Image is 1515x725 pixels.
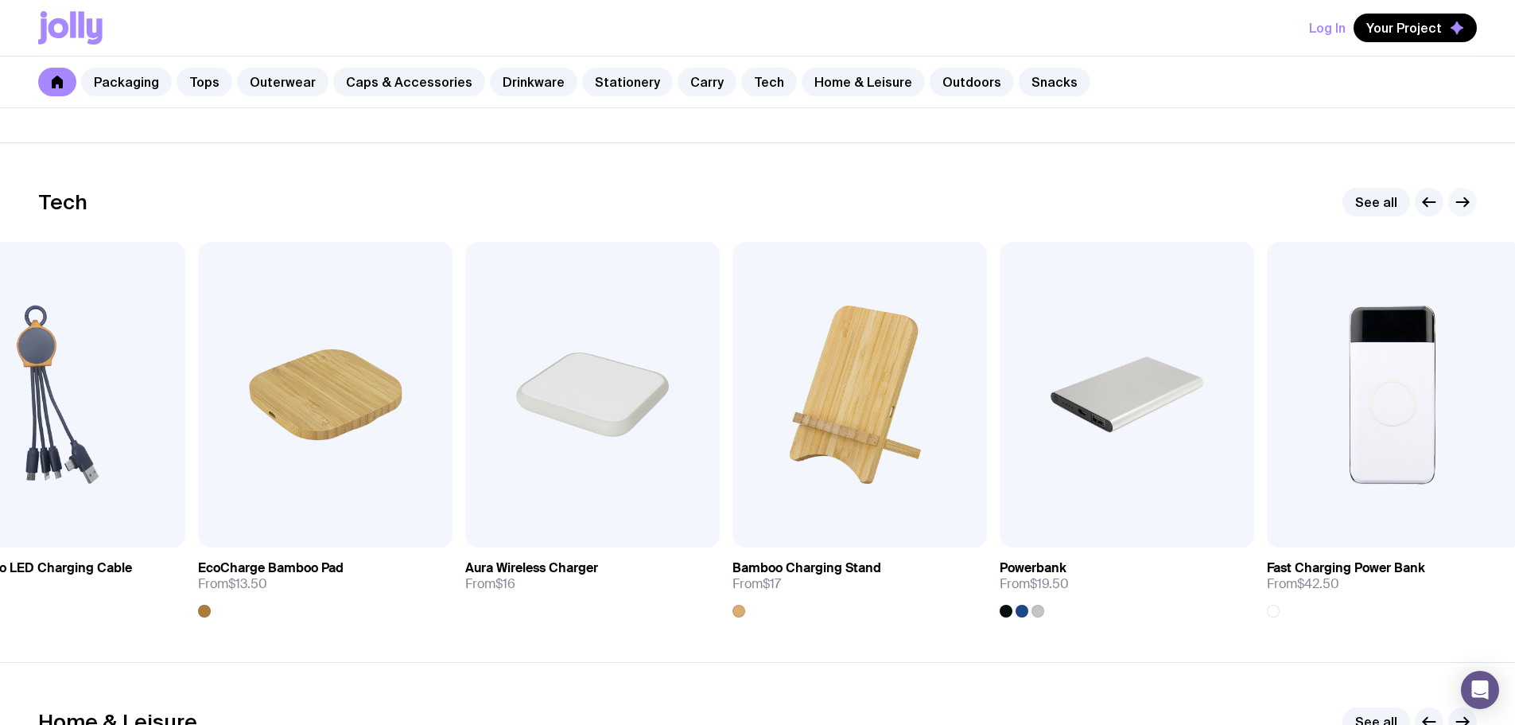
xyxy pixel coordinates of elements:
a: PowerbankFrom$19.50 [1000,548,1254,618]
span: $42.50 [1297,575,1339,592]
span: $13.50 [228,575,267,592]
span: From [1000,576,1069,592]
a: Packaging [81,68,172,96]
span: From [465,576,515,592]
span: From [732,576,781,592]
a: Tech [741,68,797,96]
a: Snacks [1019,68,1090,96]
span: Your Project [1366,20,1442,36]
a: Carry [678,68,736,96]
a: Stationery [582,68,673,96]
a: See all [1342,188,1410,216]
span: $19.50 [1030,575,1069,592]
a: Outerwear [237,68,328,96]
span: $17 [763,575,781,592]
h3: Powerbank [1000,560,1066,576]
a: EcoCharge Bamboo PadFrom$13.50 [198,548,453,618]
div: Open Intercom Messenger [1461,671,1499,709]
a: Aura Wireless ChargerFrom$16 [465,548,720,605]
a: Outdoors [930,68,1014,96]
a: Tops [177,68,232,96]
a: Home & Leisure [802,68,925,96]
h2: Tech [38,190,87,214]
a: Drinkware [490,68,577,96]
span: $16 [495,575,515,592]
h3: Aura Wireless Charger [465,560,598,576]
button: Log In [1309,14,1346,42]
h3: Fast Charging Power Bank [1267,560,1425,576]
a: Caps & Accessories [333,68,485,96]
h3: Bamboo Charging Stand [732,560,881,576]
span: From [1267,576,1339,592]
a: Bamboo Charging StandFrom$17 [732,548,987,618]
button: Your Project [1354,14,1477,42]
span: From [198,576,267,592]
h3: EcoCharge Bamboo Pad [198,560,344,576]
